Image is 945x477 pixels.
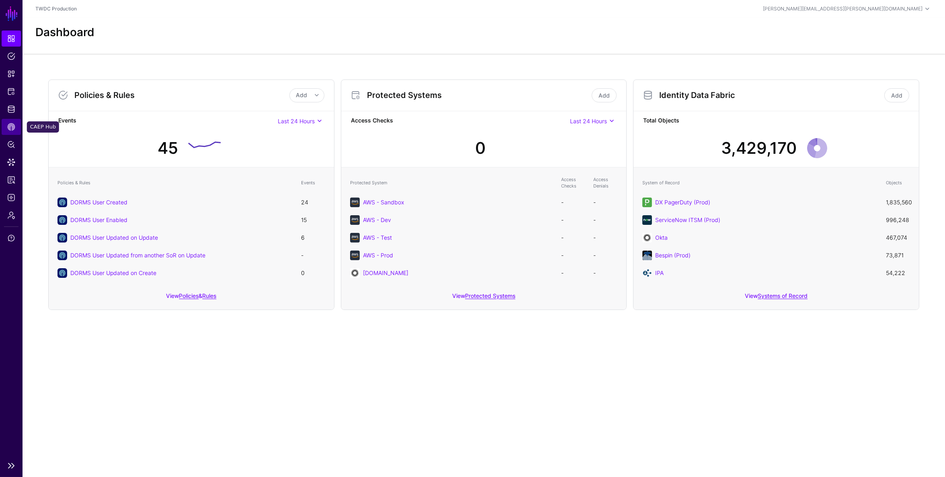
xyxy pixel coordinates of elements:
div: View [633,287,919,310]
a: Protected Systems [2,84,21,100]
div: 0 [476,136,486,160]
a: Add [884,88,909,102]
a: Dashboard [2,31,21,47]
span: Logs [7,194,15,202]
a: CAEP Hub [2,119,21,135]
h3: Policies & Rules [74,90,289,100]
td: 6 [297,229,329,247]
a: DORMS User Enabled [70,216,127,223]
a: Access Reporting [2,172,21,188]
a: Policies [179,292,199,299]
img: svg+xml;base64,PHN2ZyB3aWR0aD0iNjQiIGhlaWdodD0iNjQiIHZpZXdCb3g9IjAgMCA2NCA2NCIgZmlsbD0ibm9uZSIgeG... [350,233,360,243]
td: 73,871 [882,247,914,264]
a: Data Lens [2,154,21,170]
a: [DOMAIN_NAME] [363,269,408,276]
a: SGNL [5,5,18,22]
a: Systems of Record [758,292,808,299]
strong: Events [58,116,278,126]
img: svg+xml;base64,PHN2ZyB3aWR0aD0iNjQiIGhlaWdodD0iNjQiIHZpZXdCb3g9IjAgMCA2NCA2NCIgZmlsbD0ibm9uZSIgeG... [642,198,652,207]
td: 467,074 [882,229,914,247]
a: DORMS User Updated from another SoR on Update [70,252,205,259]
th: Protected System [346,172,558,194]
th: System of Record [638,172,882,194]
td: 15 [297,211,329,229]
td: - [589,229,621,247]
th: Access Checks [557,172,589,194]
img: svg+xml;base64,PHN2ZyB3aWR0aD0iNjQiIGhlaWdodD0iNjQiIHZpZXdCb3g9IjAgMCA2NCA2NCIgZmlsbD0ibm9uZSIgeG... [642,215,652,225]
a: Add [592,88,617,102]
a: Policy Lens [2,137,21,153]
span: Data Lens [7,158,15,166]
span: Snippets [7,70,15,78]
div: CAEP Hub [27,121,59,132]
a: DORMS User Created [70,199,127,206]
a: Admin [2,207,21,223]
h2: Dashboard [35,26,94,39]
td: 0 [297,264,329,282]
th: Events [297,172,329,194]
span: Policy Lens [7,141,15,149]
span: Protected Systems [7,88,15,96]
a: Identity Data Fabric [2,101,21,117]
td: - [589,264,621,282]
a: Policies [2,48,21,64]
a: ServiceNow ITSM (Prod) [655,216,720,223]
td: - [589,211,621,229]
img: svg+xml;base64,PHN2ZyB3aWR0aD0iNjQiIGhlaWdodD0iNjQiIHZpZXdCb3g9IjAgMCA2NCA2NCIgZmlsbD0ibm9uZSIgeG... [350,268,360,278]
a: Bespin (Prod) [655,252,691,259]
span: Access Reporting [7,176,15,184]
td: - [557,229,589,247]
span: Last 24 Hours [570,118,607,124]
a: AWS - Prod [363,252,393,259]
span: Policies [7,52,15,60]
td: 54,222 [882,264,914,282]
td: - [557,194,589,211]
a: DX PagerDuty (Prod) [655,199,710,206]
td: - [557,264,589,282]
h3: Identity Data Fabric [659,90,883,100]
img: svg+xml;base64,PHN2ZyB3aWR0aD0iNjQiIGhlaWdodD0iNjQiIHZpZXdCb3g9IjAgMCA2NCA2NCIgZmlsbD0ibm9uZSIgeG... [350,251,360,260]
div: View & [49,287,334,310]
span: Support [7,234,15,242]
a: Protected Systems [465,292,515,299]
span: Dashboard [7,35,15,43]
img: svg+xml;base64,PHN2ZyB3aWR0aD0iNjQiIGhlaWdodD0iNjQiIHZpZXdCb3g9IjAgMCA2NCA2NCIgZmlsbD0ibm9uZSIgeG... [642,233,652,243]
a: IPA [655,269,664,276]
a: DORMS User Updated on Create [70,269,156,276]
td: 1,835,560 [882,194,914,211]
td: - [297,247,329,264]
a: AWS - Dev [363,216,391,223]
span: Identity Data Fabric [7,105,15,113]
h3: Protected Systems [367,90,590,100]
a: Rules [202,292,216,299]
td: - [589,194,621,211]
img: svg+xml;base64,PHN2ZyB3aWR0aD0iNjQiIGhlaWdodD0iNjQiIHZpZXdCb3g9IjAgMCA2NCA2NCIgZmlsbD0ibm9uZSIgeG... [350,215,360,225]
span: Add [296,92,307,98]
th: Policies & Rules [53,172,297,194]
img: svg+xml;base64,PHN2ZyB2ZXJzaW9uPSIxLjEiIGlkPSJMYXllcl8xIiB4bWxucz0iaHR0cDovL3d3dy53My5vcmcvMjAwMC... [642,251,652,260]
div: 45 [158,136,178,160]
a: DORMS User Updated on Update [70,234,158,241]
td: 996,248 [882,211,914,229]
span: Last 24 Hours [278,118,315,124]
a: AWS - Test [363,234,392,241]
td: - [589,247,621,264]
th: Access Denials [589,172,621,194]
span: Admin [7,211,15,219]
td: - [557,211,589,229]
a: Logs [2,190,21,206]
td: - [557,247,589,264]
div: View [341,287,627,310]
a: Okta [655,234,668,241]
td: 24 [297,194,329,211]
a: Snippets [2,66,21,82]
span: CAEP Hub [7,123,15,131]
th: Objects [882,172,914,194]
img: svg+xml;base64,PHN2ZyB3aWR0aD0iNjQiIGhlaWdodD0iNjQiIHZpZXdCb3g9IjAgMCA2NCA2NCIgZmlsbD0ibm9uZSIgeG... [350,198,360,207]
a: AWS - Sandbox [363,199,404,206]
div: 3,429,170 [721,136,797,160]
a: TWDC Production [35,6,77,12]
strong: Total Objects [643,116,909,126]
div: [PERSON_NAME][EMAIL_ADDRESS][PERSON_NAME][DOMAIN_NAME] [763,5,922,12]
strong: Access Checks [351,116,570,126]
